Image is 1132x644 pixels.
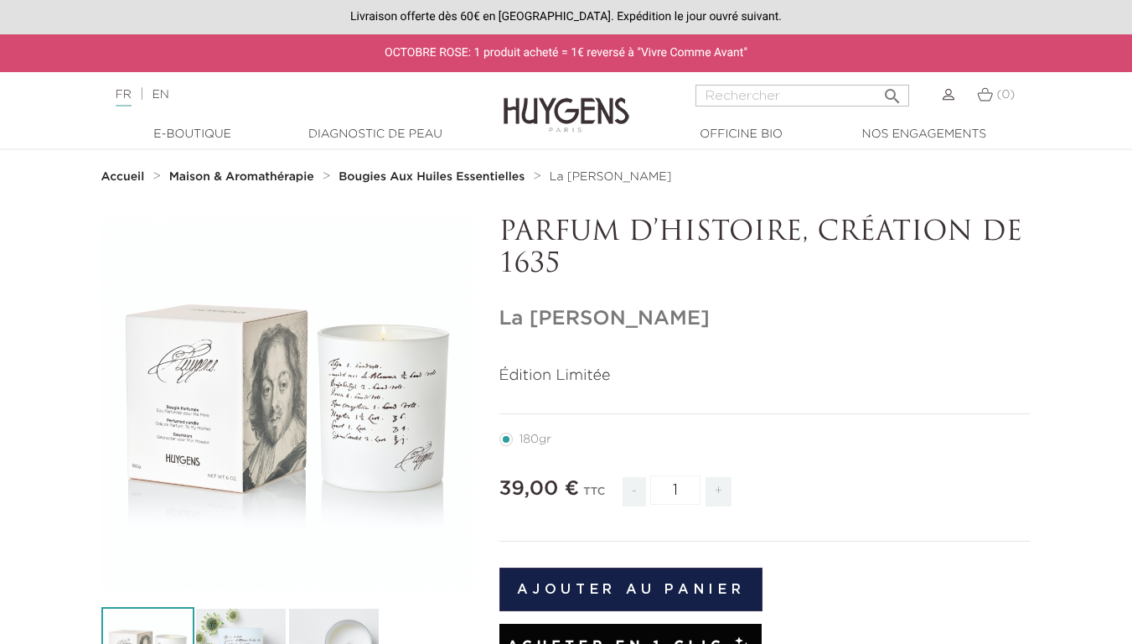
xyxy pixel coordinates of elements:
span: 39,00 € [499,479,579,499]
input: Quantité [650,475,700,505]
i:  [882,81,902,101]
a: E-Boutique [109,126,277,143]
span: La [PERSON_NAME] [550,171,672,183]
button: Ajouter au panier [499,568,763,611]
a: FR [116,89,132,106]
span: + [706,477,732,506]
a: Nos engagements [840,126,1008,143]
span: (0) [996,89,1015,101]
div: TTC [583,474,605,519]
a: Officine Bio [658,126,825,143]
button:  [877,80,907,102]
span: - [623,477,646,506]
a: Maison & Aromathérapie [169,170,318,184]
a: EN [152,89,168,101]
a: La [PERSON_NAME] [550,170,672,184]
p: Édition Limitée [499,365,1031,387]
div: | [107,85,459,105]
strong: Maison & Aromathérapie [169,171,314,183]
p: PARFUM D’HISTOIRE, CRÉATION DE 1635 [499,217,1031,282]
strong: Accueil [101,171,145,183]
label: 180gr [499,433,571,446]
img: Huygens [504,70,629,135]
a: Diagnostic de peau [292,126,459,143]
input: Rechercher [695,85,909,106]
strong: Bougies Aux Huiles Essentielles [339,171,525,183]
a: Accueil [101,170,148,184]
h1: La [PERSON_NAME] [499,307,1031,331]
a: Bougies Aux Huiles Essentielles [339,170,529,184]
